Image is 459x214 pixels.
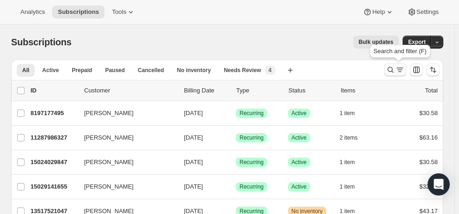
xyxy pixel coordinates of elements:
span: [DATE] [184,134,203,141]
span: Prepaid [72,67,92,74]
span: 1 item [340,183,355,190]
button: Settings [402,6,444,18]
span: Subscriptions [11,37,72,47]
button: [PERSON_NAME] [79,179,171,194]
button: Help [357,6,399,18]
span: Paused [105,67,125,74]
div: 15029141655[PERSON_NAME][DATE]SuccessRecurringSuccessActive1 item$32.38 [31,180,438,193]
p: Customer [84,86,177,95]
span: Recurring [239,159,263,166]
button: [PERSON_NAME] [79,106,171,121]
span: Help [372,8,385,16]
p: 15024029847 [31,158,77,167]
div: 11287986327[PERSON_NAME][DATE]SuccessRecurringSuccessActive2 items$63.16 [31,131,438,144]
div: Open Intercom Messenger [428,173,450,196]
button: Subscriptions [52,6,104,18]
span: $30.58 [419,159,438,165]
button: Create new view [283,64,298,77]
span: 2 items [340,134,358,141]
div: Type [236,86,281,95]
p: 15029141655 [31,182,77,191]
span: [DATE] [184,183,203,190]
span: Analytics [20,8,45,16]
button: 1 item [340,156,365,169]
span: Active [292,134,307,141]
button: 2 items [340,131,368,144]
p: 11287986327 [31,133,77,142]
div: IDCustomerBilling DateTypeStatusItemsTotal [31,86,438,95]
button: 1 item [340,180,365,193]
button: Customize table column order and visibility [410,63,423,76]
span: Needs Review [224,67,261,74]
button: [PERSON_NAME] [79,155,171,170]
p: ID [31,86,77,95]
div: 8197177495[PERSON_NAME][DATE]SuccessRecurringSuccessActive1 item$30.58 [31,107,438,120]
button: Analytics [15,6,50,18]
span: [PERSON_NAME] [84,182,134,191]
div: 15024029847[PERSON_NAME][DATE]SuccessRecurringSuccessActive1 item$30.58 [31,156,438,169]
span: Export [408,38,426,46]
button: Search and filter results [384,63,406,76]
span: 1 item [340,110,355,117]
span: Subscriptions [58,8,99,16]
span: [PERSON_NAME] [84,109,134,118]
span: All [22,67,29,74]
span: Active [42,67,59,74]
button: Export [403,36,431,49]
span: $30.58 [419,110,438,116]
p: 8197177495 [31,109,77,118]
span: Active [292,183,307,190]
span: Recurring [239,183,263,190]
span: [PERSON_NAME] [84,158,134,167]
span: Bulk updates [359,38,393,46]
p: Billing Date [184,86,229,95]
button: [PERSON_NAME] [79,130,171,145]
div: Items [341,86,386,95]
span: 4 [269,67,272,74]
button: Bulk updates [353,36,399,49]
span: Cancelled [138,67,164,74]
button: Sort the results [427,63,440,76]
p: Total [425,86,438,95]
span: [DATE] [184,110,203,116]
span: Recurring [239,110,263,117]
span: Settings [416,8,439,16]
span: Tools [112,8,126,16]
span: Active [292,110,307,117]
span: [PERSON_NAME] [84,133,134,142]
span: $32.38 [419,183,438,190]
button: Tools [106,6,141,18]
span: [DATE] [184,159,203,165]
p: Status [288,86,333,95]
span: $63.16 [419,134,438,141]
span: 1 item [340,159,355,166]
span: Recurring [239,134,263,141]
button: 1 item [340,107,365,120]
span: Active [292,159,307,166]
span: No inventory [177,67,211,74]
